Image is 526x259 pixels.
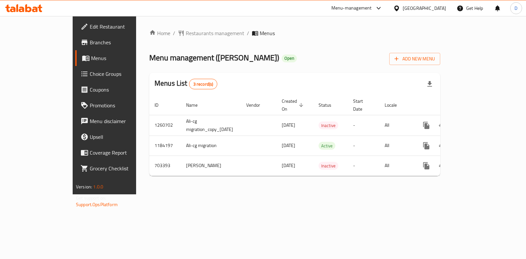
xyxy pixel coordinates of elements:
[178,29,244,37] a: Restaurants management
[319,142,335,150] span: Active
[282,54,297,62] div: Open
[247,29,249,37] li: /
[413,95,487,115] th: Actions
[319,162,338,170] span: Inactive
[90,101,155,109] span: Promotions
[282,97,305,113] span: Created On
[418,138,434,154] button: more
[149,115,181,136] td: 1260702
[353,97,371,113] span: Start Date
[181,156,241,176] td: [PERSON_NAME]
[75,97,160,113] a: Promotions
[186,101,206,109] span: Name
[403,5,446,12] div: [GEOGRAPHIC_DATA]
[418,118,434,133] button: more
[75,34,160,50] a: Branches
[75,50,160,66] a: Menus
[331,4,372,12] div: Menu-management
[434,118,450,133] button: Change Status
[348,156,379,176] td: -
[90,117,155,125] span: Menu disclaimer
[155,78,217,89] h2: Menus List
[90,23,155,31] span: Edit Restaurant
[418,158,434,174] button: more
[189,79,218,89] div: Total records count
[90,164,155,172] span: Grocery Checklist
[389,53,440,65] button: Add New Menu
[90,133,155,141] span: Upsell
[149,136,181,156] td: 1184197
[75,145,160,161] a: Coverage Report
[149,95,487,176] table: enhanced table
[75,161,160,176] a: Grocery Checklist
[422,76,438,92] div: Export file
[189,81,217,87] span: 3 record(s)
[260,29,275,37] span: Menus
[434,138,450,154] button: Change Status
[282,121,295,129] span: [DATE]
[181,115,241,136] td: Ali-cg migration_copy_[DATE]
[149,50,279,65] span: Menu management ( [PERSON_NAME] )
[282,161,295,170] span: [DATE]
[379,156,413,176] td: All
[149,156,181,176] td: 703393
[394,55,435,63] span: Add New Menu
[514,5,517,12] span: D
[75,113,160,129] a: Menu disclaimer
[181,136,241,156] td: Ali-cg migration
[90,70,155,78] span: Choice Groups
[90,38,155,46] span: Branches
[76,194,106,202] span: Get support on:
[348,136,379,156] td: -
[282,141,295,150] span: [DATE]
[173,29,175,37] li: /
[75,66,160,82] a: Choice Groups
[319,101,340,109] span: Status
[379,136,413,156] td: All
[75,82,160,97] a: Coupons
[434,158,450,174] button: Change Status
[76,183,92,191] span: Version:
[90,149,155,157] span: Coverage Report
[91,54,155,62] span: Menus
[385,101,405,109] span: Locale
[149,29,440,37] nav: breadcrumb
[379,115,413,136] td: All
[76,200,118,209] a: Support.OpsPlatform
[75,19,160,34] a: Edit Restaurant
[75,129,160,145] a: Upsell
[93,183,103,191] span: 1.0.0
[90,86,155,94] span: Coupons
[282,55,297,61] span: Open
[348,115,379,136] td: -
[246,101,269,109] span: Vendor
[155,101,167,109] span: ID
[186,29,244,37] span: Restaurants management
[319,122,338,129] span: Inactive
